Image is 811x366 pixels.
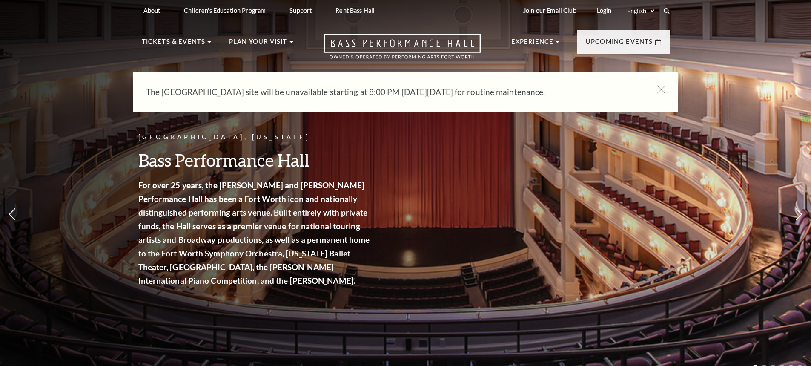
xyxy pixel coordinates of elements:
p: Rent Bass Hall [335,7,375,14]
strong: For over 25 years, the [PERSON_NAME] and [PERSON_NAME] Performance Hall has been a Fort Worth ico... [138,180,370,285]
h3: Bass Performance Hall [138,149,373,171]
p: [GEOGRAPHIC_DATA], [US_STATE] [138,132,373,143]
p: About [143,7,160,14]
p: Upcoming Events [586,37,653,52]
p: Support [289,7,312,14]
p: The [GEOGRAPHIC_DATA] site will be unavailable starting at 8:00 PM [DATE][DATE] for routine maint... [146,85,640,99]
p: Tickets & Events [142,37,206,52]
p: Experience [511,37,554,52]
p: Plan Your Visit [229,37,287,52]
select: Select: [625,7,656,15]
p: Children's Education Program [184,7,266,14]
